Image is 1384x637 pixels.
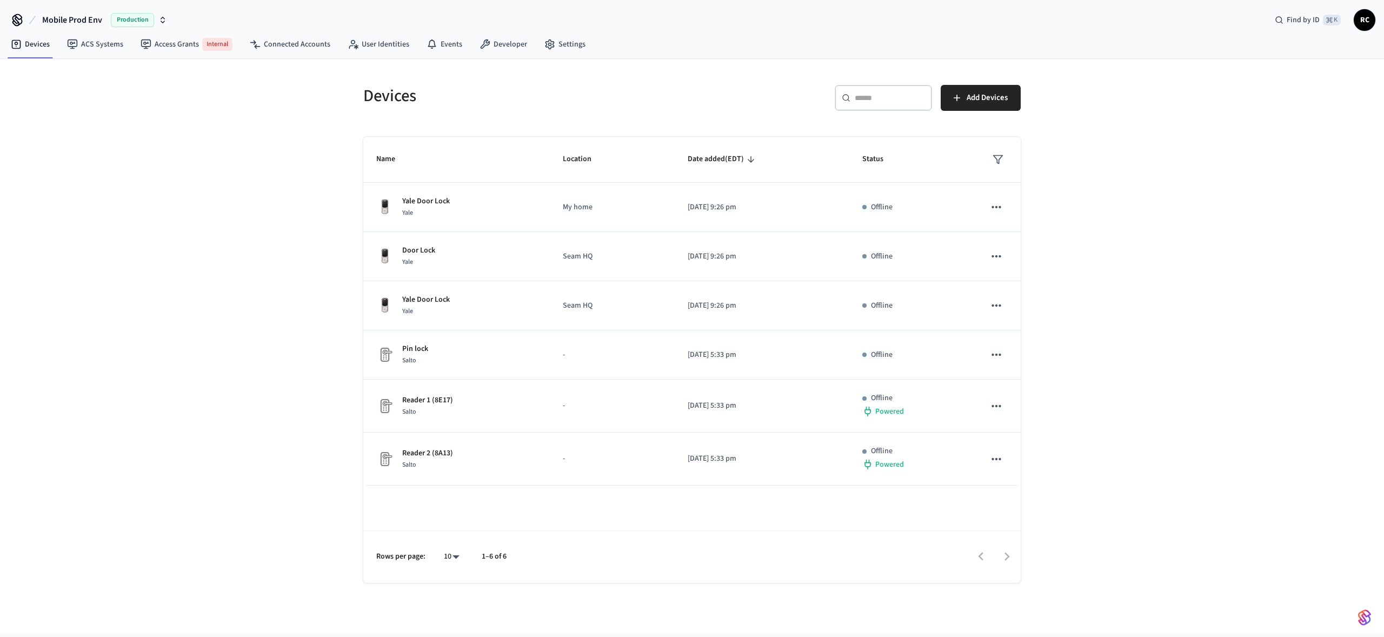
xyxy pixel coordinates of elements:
p: Pin lock [402,343,428,355]
a: ACS Systems [58,35,132,54]
p: - [563,349,662,361]
p: Seam HQ [563,251,662,262]
img: Yale Assure Touchscreen Wifi Smart Lock, Satin Nickel, Front [376,198,394,216]
p: 1–6 of 6 [482,551,507,562]
p: [DATE] 9:26 pm [688,300,836,311]
span: Yale [402,257,413,267]
p: [DATE] 9:26 pm [688,202,836,213]
span: Mobile Prod Env [42,14,102,26]
p: Offline [871,349,893,361]
button: Add Devices [941,85,1021,111]
img: Placeholder Lock Image [376,397,394,415]
p: My home [563,202,662,213]
span: Powered [875,459,904,470]
p: [DATE] 9:26 pm [688,251,836,262]
span: Production [111,13,154,27]
span: Salto [402,356,416,365]
p: Yale Door Lock [402,294,450,306]
p: Reader 1 (8E17) [402,395,453,406]
div: Find by ID⌘ K [1266,10,1349,30]
img: SeamLogoGradient.69752ec5.svg [1358,609,1371,626]
p: [DATE] 5:33 pm [688,349,836,361]
img: Placeholder Lock Image [376,450,394,468]
p: [DATE] 5:33 pm [688,400,836,412]
p: Offline [871,446,893,457]
a: Access GrantsInternal [132,34,241,55]
p: Reader 2 (8A13) [402,448,453,459]
span: Date added(EDT) [688,151,758,168]
table: sticky table [363,137,1021,486]
p: Offline [871,393,893,404]
a: Devices [2,35,58,54]
span: Find by ID [1287,15,1320,25]
p: - [563,400,662,412]
span: Powered [875,406,904,417]
span: Salto [402,407,416,416]
span: Status [862,151,897,168]
p: Offline [871,300,893,311]
span: Yale [402,208,413,217]
h5: Devices [363,85,686,107]
span: RC [1355,10,1374,30]
p: Yale Door Lock [402,196,450,207]
a: Connected Accounts [241,35,339,54]
p: [DATE] 5:33 pm [688,453,836,465]
img: Yale Assure Touchscreen Wifi Smart Lock, Satin Nickel, Front [376,248,394,265]
span: Name [376,151,409,168]
span: Internal [202,38,232,51]
a: User Identities [339,35,418,54]
a: Events [418,35,471,54]
div: 10 [438,549,464,565]
img: Yale Assure Touchscreen Wifi Smart Lock, Satin Nickel, Front [376,297,394,314]
span: Add Devices [967,91,1008,105]
p: Rows per page: [376,551,425,562]
button: RC [1354,9,1375,31]
p: Offline [871,251,893,262]
a: Developer [471,35,536,54]
p: Seam HQ [563,300,662,311]
p: Offline [871,202,893,213]
span: Salto [402,460,416,469]
a: Settings [536,35,594,54]
span: Yale [402,307,413,316]
p: Door Lock [402,245,435,256]
img: Placeholder Lock Image [376,346,394,363]
span: Location [563,151,605,168]
span: ⌘ K [1323,15,1341,25]
p: - [563,453,662,465]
